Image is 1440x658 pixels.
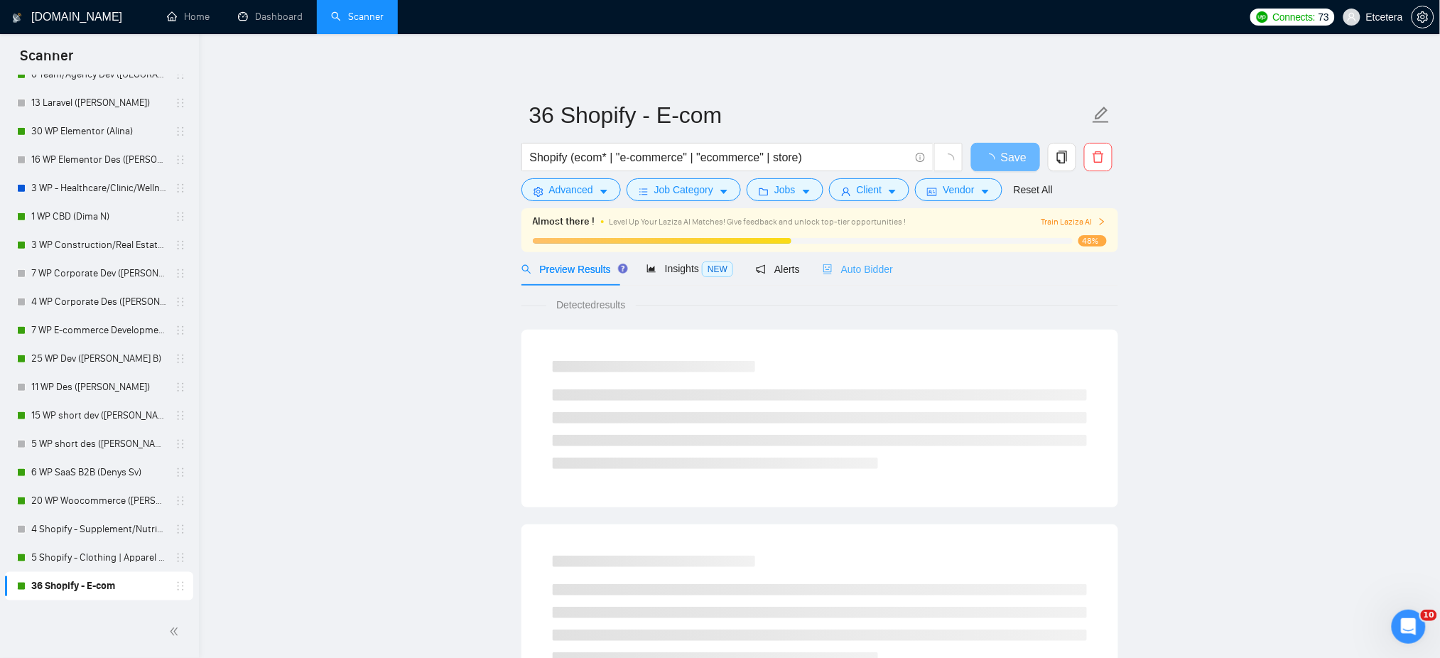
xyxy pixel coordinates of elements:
span: double-left [169,625,183,639]
span: Job Category [654,182,713,198]
a: 36 Shopify - E-com [31,572,166,600]
span: edit [1092,106,1110,124]
span: holder [175,353,186,365]
span: Alerts [756,264,800,275]
button: idcardVendorcaret-down [915,178,1002,201]
span: setting [1412,11,1434,23]
span: holder [175,438,186,450]
span: holder [175,211,186,222]
span: robot [823,264,833,274]
a: 25 WP Dev ([PERSON_NAME] B) [31,345,166,373]
span: user [1347,12,1357,22]
span: loading [984,153,1001,165]
span: Advanced [549,182,593,198]
span: copy [1049,151,1076,163]
button: userClientcaret-down [829,178,910,201]
button: barsJob Categorycaret-down [627,178,741,201]
span: search [521,264,531,274]
button: folderJobscaret-down [747,178,823,201]
span: folder [759,186,769,197]
span: holder [175,495,186,507]
span: holder [175,524,186,535]
button: Train Laziza AI [1041,215,1106,229]
button: setting [1412,6,1434,28]
span: holder [175,410,186,421]
button: settingAdvancedcaret-down [521,178,621,201]
span: setting [534,186,543,197]
img: upwork-logo.png [1257,11,1268,23]
input: Search Freelance Jobs... [530,149,909,166]
a: 7 WP Corporate Dev ([PERSON_NAME] B) [31,259,166,288]
span: Level Up Your Laziza AI Matches! Give feedback and unlock top-tier opportunities ! [610,217,906,227]
span: caret-down [980,186,990,197]
button: copy [1048,143,1076,171]
span: holder [175,467,186,478]
a: setting [1412,11,1434,23]
span: Preview Results [521,264,624,275]
span: idcard [927,186,937,197]
span: NEW [702,261,733,277]
a: 4 Shopify - Supplement/Nutrition/Food Website [31,515,166,544]
span: holder [175,268,186,279]
a: searchScanner [331,11,384,23]
span: 48% [1078,235,1107,247]
a: 16 WP Elementor Des ([PERSON_NAME]) [31,146,166,174]
iframe: Intercom live chat [1392,610,1426,644]
span: caret-down [719,186,729,197]
a: 4 WP Corporate Des ([PERSON_NAME]) [31,288,166,316]
span: loading [942,153,955,166]
span: 10 [1421,610,1437,621]
span: Save [1001,149,1027,166]
a: 30 WP Elementor (Alina) [31,117,166,146]
a: 15 WP short dev ([PERSON_NAME] B) [31,401,166,430]
span: holder [175,154,186,166]
a: 3 WP Construction/Real Estate Website Development ([PERSON_NAME] B) [31,231,166,259]
button: delete [1084,143,1113,171]
span: info-circle [916,153,925,162]
span: Vendor [943,182,974,198]
span: Client [857,182,882,198]
a: homeHome [167,11,210,23]
span: right [1098,217,1106,226]
span: Jobs [774,182,796,198]
span: caret-down [801,186,811,197]
span: holder [175,126,186,137]
span: holder [175,325,186,336]
span: user [841,186,851,197]
a: 20 WP Woocommerce ([PERSON_NAME]) [31,487,166,515]
span: holder [175,581,186,592]
span: holder [175,183,186,194]
span: holder [175,552,186,563]
a: 6 WP SaaS B2B (Denys Sv) [31,458,166,487]
a: Reset All [1014,182,1053,198]
a: dashboardDashboard [238,11,303,23]
a: 7 WP E-commerce Development ([PERSON_NAME] B) [31,316,166,345]
span: holder [175,239,186,251]
span: 73 [1319,9,1329,25]
span: Almost there ! [533,214,595,230]
span: Insights [646,263,733,274]
button: Save [971,143,1040,171]
a: 5 WP short des ([PERSON_NAME]) [31,430,166,458]
span: area-chart [646,264,656,274]
input: Scanner name... [529,97,1089,133]
span: holder [175,97,186,109]
span: holder [175,296,186,308]
span: Auto Bidder [823,264,893,275]
a: 1 WP CBD (Dima N) [31,203,166,231]
span: caret-down [887,186,897,197]
div: Tooltip anchor [617,262,629,275]
a: 13 Laravel ([PERSON_NAME]) [31,89,166,117]
span: holder [175,382,186,393]
span: Scanner [9,45,85,75]
span: delete [1085,151,1112,163]
a: 3 WP - Healthcare/Clinic/Wellness/Beauty (Dima N) [31,174,166,203]
span: notification [756,264,766,274]
span: bars [639,186,649,197]
a: 5 Shopify - Clothing | Apparel Website [31,544,166,572]
span: Connects: [1273,9,1316,25]
a: 17 Shopify other ([PERSON_NAME]) [31,600,166,629]
a: 11 WP Des ([PERSON_NAME]) [31,373,166,401]
span: caret-down [599,186,609,197]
